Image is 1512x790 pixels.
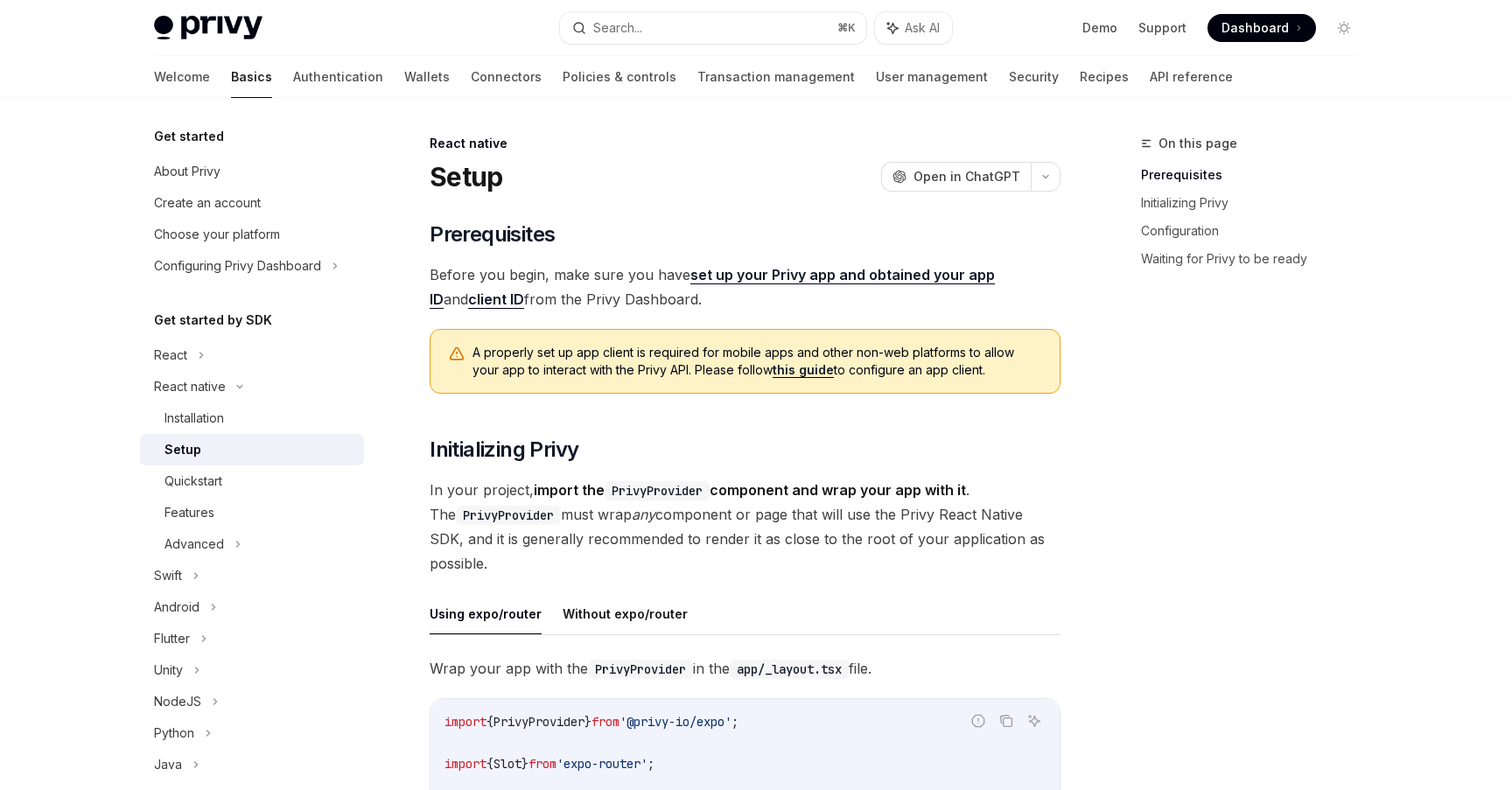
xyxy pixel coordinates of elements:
span: PrivyProvider [493,714,584,730]
span: Open in ChatGPT [913,168,1020,185]
code: PrivyProvider [456,506,561,525]
span: { [486,714,493,730]
a: User management [876,56,988,98]
div: React native [430,135,1060,152]
div: React [154,345,187,366]
img: light logo [154,16,262,40]
a: About Privy [140,156,364,187]
em: any [632,506,655,523]
a: Transaction management [697,56,855,98]
span: '@privy-io/expo' [619,714,731,730]
div: Create an account [154,192,261,213]
a: Create an account [140,187,364,219]
a: Waiting for Privy to be ready [1141,245,1372,273]
span: import [444,756,486,772]
a: Prerequisites [1141,161,1372,189]
a: Welcome [154,56,210,98]
a: Policies & controls [563,56,676,98]
span: In your project, . The must wrap component or page that will use the Privy React Native SDK, and ... [430,478,1060,576]
a: Setup [140,434,364,465]
button: Without expo/router [563,593,688,634]
button: Using expo/router [430,593,542,634]
a: Demo [1082,19,1117,37]
button: Copy the contents from the code block [995,710,1018,732]
button: Ask AI [1023,710,1046,732]
div: Choose your platform [154,224,280,245]
a: API reference [1150,56,1233,98]
code: PrivyProvider [588,660,693,679]
span: On this page [1158,133,1237,154]
div: Installation [164,408,224,429]
a: Support [1138,19,1186,37]
a: Basics [231,56,272,98]
span: 'expo-router' [556,756,647,772]
div: Android [154,597,199,618]
div: Setup [164,439,201,460]
div: React native [154,376,226,397]
div: Search... [593,17,642,38]
div: Features [164,502,214,523]
div: Swift [154,565,182,586]
span: from [591,714,619,730]
a: Dashboard [1207,14,1316,42]
a: this guide [773,362,834,378]
span: Before you begin, make sure you have and from the Privy Dashboard. [430,262,1060,311]
a: Installation [140,402,364,434]
span: ; [647,756,654,772]
a: Features [140,497,364,528]
button: Open in ChatGPT [881,162,1031,192]
h1: Setup [430,161,502,192]
div: About Privy [154,161,220,182]
span: Prerequisites [430,220,555,248]
a: Wallets [404,56,450,98]
button: Ask AI [875,12,952,44]
a: Recipes [1080,56,1129,98]
a: Choose your platform [140,219,364,250]
div: Quickstart [164,471,222,492]
span: Slot [493,756,521,772]
span: { [486,756,493,772]
span: } [584,714,591,730]
span: } [521,756,528,772]
h5: Get started [154,126,224,147]
button: Search...⌘K [560,12,866,44]
button: Report incorrect code [967,710,990,732]
a: Quickstart [140,465,364,497]
a: client ID [468,290,524,309]
span: A properly set up app client is required for mobile apps and other non-web platforms to allow you... [472,344,1042,379]
a: Authentication [293,56,383,98]
a: set up your Privy app and obtained your app ID [430,266,995,309]
h5: Get started by SDK [154,310,272,331]
div: Python [154,723,194,744]
span: Ask AI [905,19,940,37]
a: Initializing Privy [1141,189,1372,217]
div: Configuring Privy Dashboard [154,255,321,276]
svg: Warning [448,346,465,363]
span: from [528,756,556,772]
span: ; [731,714,738,730]
div: Advanced [164,534,224,555]
span: ⌘ K [837,21,856,35]
strong: import the component and wrap your app with it [534,481,966,499]
span: Dashboard [1221,19,1289,37]
code: app/_layout.tsx [730,660,849,679]
a: Connectors [471,56,542,98]
a: Configuration [1141,217,1372,245]
div: NodeJS [154,691,201,712]
div: Java [154,754,182,775]
a: Security [1009,56,1059,98]
span: Wrap your app with the in the file. [430,656,1060,681]
div: Unity [154,660,183,681]
div: Flutter [154,628,190,649]
code: PrivyProvider [605,481,710,500]
button: Toggle dark mode [1330,14,1358,42]
span: import [444,714,486,730]
span: Initializing Privy [430,436,578,464]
